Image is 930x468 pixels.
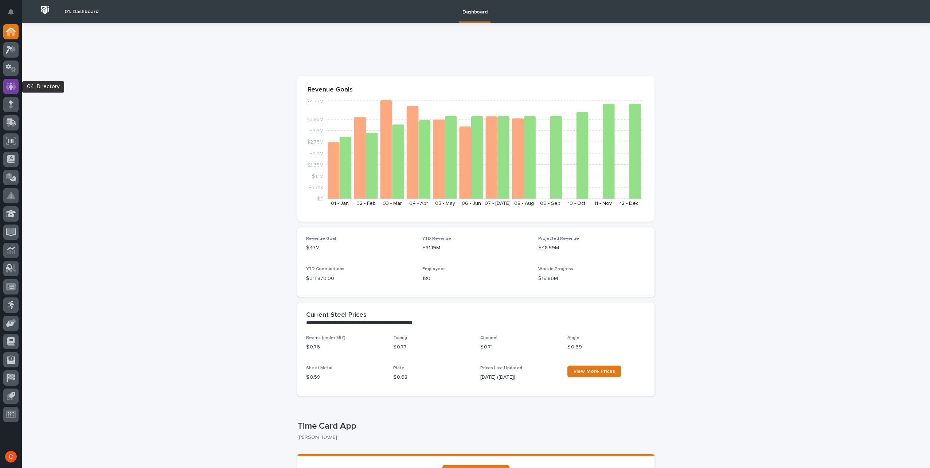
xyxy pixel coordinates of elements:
[393,374,472,381] p: $ 0.68
[422,237,451,241] span: YTD Revenue
[308,86,644,94] p: Revenue Goals
[317,196,324,202] tspan: $0
[538,275,646,282] p: $19.86M
[297,434,649,441] p: [PERSON_NAME]
[480,343,559,351] p: $ 0.71
[480,374,559,381] p: [DATE] ([DATE])
[38,3,52,17] img: Workspace Logo
[3,449,19,464] button: users-avatar
[462,201,481,206] text: 06 - Jun
[306,311,367,319] h2: Current Steel Prices
[308,185,324,190] tspan: $550K
[312,173,324,179] tspan: $1.1M
[356,201,376,206] text: 02 - Feb
[306,366,332,370] span: Sheet Metal
[538,244,646,252] p: $48.59M
[307,162,324,167] tspan: $1.65M
[540,201,560,206] text: 09 - Sep
[306,244,414,252] p: $47M
[514,201,534,206] text: 08 - Aug
[567,343,646,351] p: $ 0.69
[297,421,652,432] p: Time Card App
[306,336,345,340] span: Beams (under 55#)
[480,336,497,340] span: Channel
[422,275,530,282] p: 180
[393,366,405,370] span: Plate
[435,201,455,206] text: 05 - May
[306,343,384,351] p: $ 0.76
[567,336,579,340] span: Angle
[306,117,324,122] tspan: $3.85M
[538,267,573,271] span: Work in Progress
[594,201,612,206] text: 11 - Nov
[538,237,579,241] span: Projected Revenue
[306,267,344,271] span: YTD Contributions
[573,369,615,374] span: View More Prices
[306,275,414,282] p: $ 311,870.00
[567,366,621,377] a: View More Prices
[422,244,530,252] p: $31.19M
[9,9,19,20] div: Notifications
[309,151,324,156] tspan: $2.2M
[309,128,324,133] tspan: $3.3M
[306,237,336,241] span: Revenue Goal
[65,9,98,15] h2: 01. Dashboard
[568,201,585,206] text: 10 - Oct
[393,343,472,351] p: $ 0.77
[620,201,638,206] text: 12 - Dec
[393,336,407,340] span: Tubing
[480,366,522,370] span: Prices Last Updated
[306,374,384,381] p: $ 0.59
[409,201,428,206] text: 04 - Apr
[3,4,19,20] button: Notifications
[307,140,324,145] tspan: $2.75M
[383,201,402,206] text: 03 - Mar
[422,267,446,271] span: Employees
[306,99,324,104] tspan: $4.77M
[485,201,511,206] text: 07 - [DATE]
[331,201,349,206] text: 01 - Jan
